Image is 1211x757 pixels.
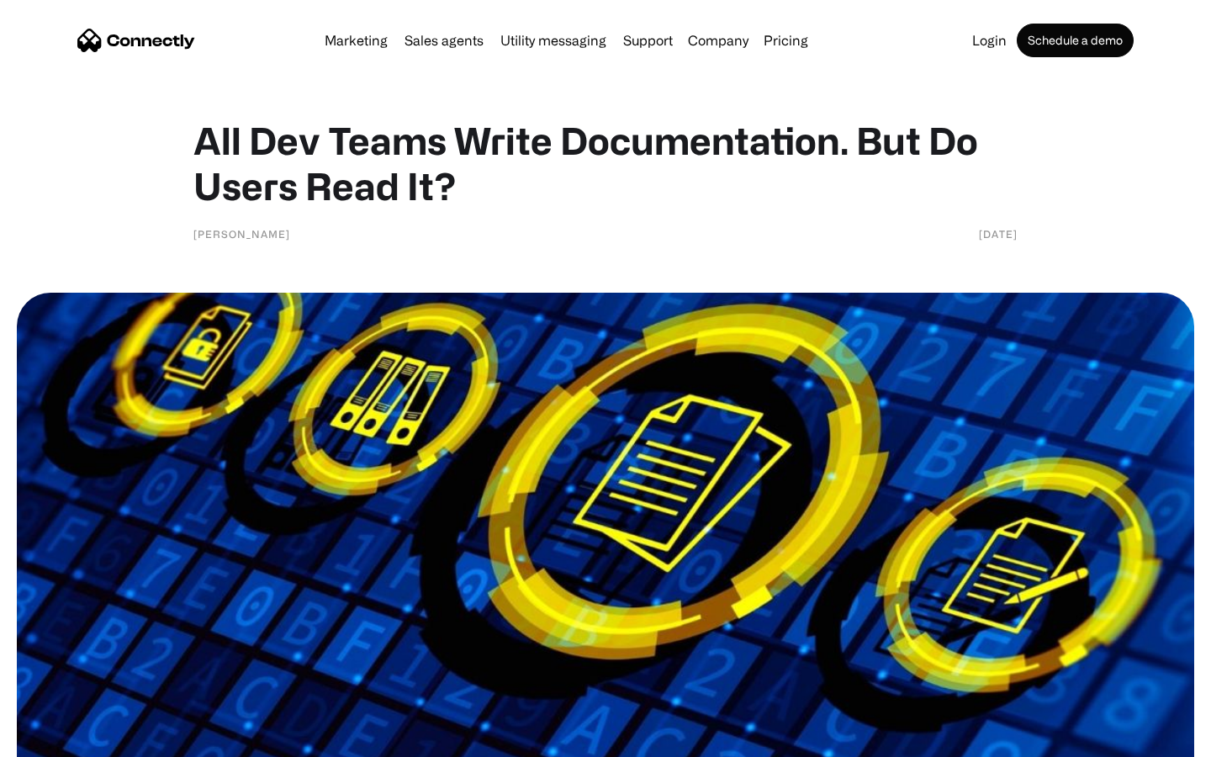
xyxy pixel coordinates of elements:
[193,225,290,242] div: [PERSON_NAME]
[688,29,748,52] div: Company
[17,728,101,751] aside: Language selected: English
[979,225,1018,242] div: [DATE]
[34,728,101,751] ul: Language list
[1017,24,1134,57] a: Schedule a demo
[494,34,613,47] a: Utility messaging
[757,34,815,47] a: Pricing
[965,34,1013,47] a: Login
[193,118,1018,209] h1: All Dev Teams Write Documentation. But Do Users Read It?
[616,34,680,47] a: Support
[318,34,394,47] a: Marketing
[398,34,490,47] a: Sales agents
